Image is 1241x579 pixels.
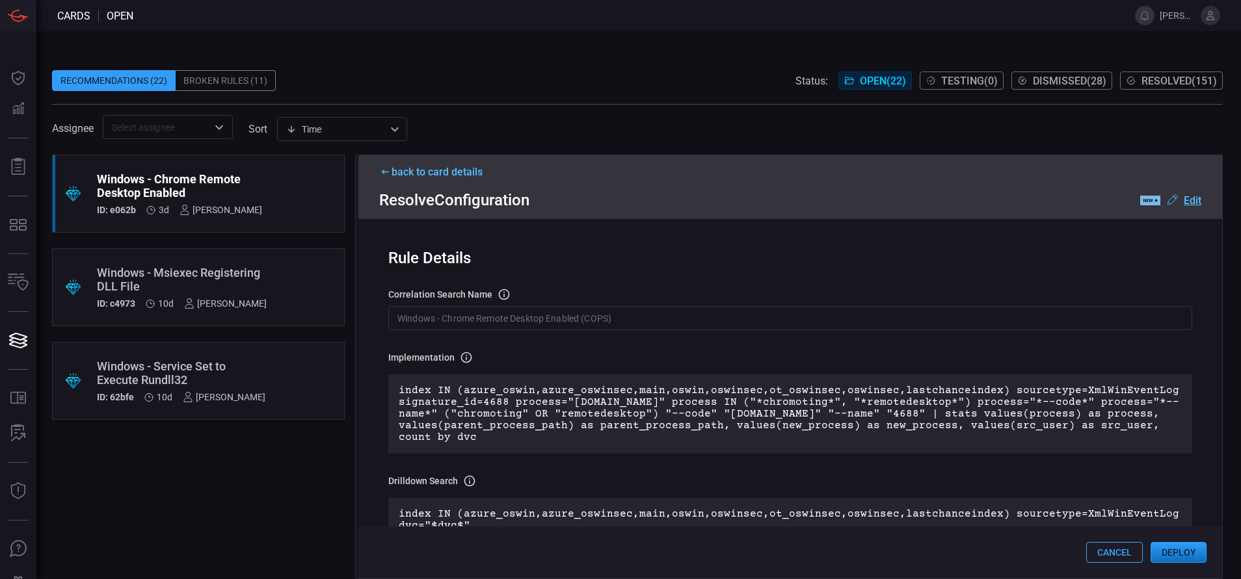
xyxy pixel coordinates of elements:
button: Threat Intelligence [3,476,34,507]
label: sort [248,123,267,135]
input: Correlation search name [388,306,1192,330]
button: Testing(0) [920,71,1004,90]
button: Dashboard [3,62,34,94]
button: Reports [3,151,34,183]
div: Broken Rules (11) [176,70,276,91]
h3: Implementation [388,352,455,363]
h5: ID: e062b [97,205,136,215]
div: Windows - Chrome Remote Desktop Enabled [97,172,262,199]
button: Deploy [1151,542,1207,563]
u: Edit [1184,194,1201,207]
span: Assignee [52,122,94,135]
span: Dismissed ( 28 ) [1033,75,1106,87]
span: Testing ( 0 ) [941,75,998,87]
button: Open(22) [838,71,912,90]
button: Open [210,118,228,136]
span: Resolved ( 151 ) [1141,75,1217,87]
span: Open ( 22 ) [860,75,906,87]
div: back to card details [379,166,1201,178]
h5: ID: c4973 [97,298,135,309]
span: Aug 10, 2025 9:10 AM [158,298,174,309]
h5: ID: 62bfe [97,392,134,402]
div: [PERSON_NAME] [184,298,267,309]
div: Time [286,123,386,136]
span: [PERSON_NAME].[PERSON_NAME] [1160,10,1195,21]
button: Ask Us A Question [3,534,34,565]
div: Windows - Msiexec Registering DLL File [97,266,267,293]
input: Select assignee [107,119,207,135]
div: Rule Details [388,249,1192,267]
p: index IN (azure_oswin,azure_oswinsec,main,oswin,oswinsec,ot_oswinsec,oswinsec,lastchanceindex) so... [399,385,1182,443]
h3: correlation search Name [388,289,492,300]
button: Inventory [3,267,34,298]
button: Dismissed(28) [1011,71,1112,90]
div: [PERSON_NAME] [180,205,262,215]
h3: Drilldown search [388,476,458,486]
p: index IN (azure_oswin,azure_oswinsec,main,oswin,oswinsec,ot_oswinsec,oswinsec,lastchanceindex) so... [399,508,1182,532]
span: Aug 17, 2025 9:25 AM [159,205,169,215]
div: Windows - Service Set to Execute Rundll32 [97,359,265,387]
button: MITRE - Detection Posture [3,209,34,240]
button: Cancel [1086,542,1143,563]
span: Aug 10, 2025 9:09 AM [157,392,172,402]
div: Recommendations (22) [52,70,176,91]
button: Rule Catalog [3,383,34,414]
button: ALERT ANALYSIS [3,418,34,449]
div: [PERSON_NAME] [183,392,265,402]
button: Cards [3,325,34,356]
button: Detections [3,94,34,125]
span: Status: [795,75,828,87]
div: Resolve Configuration [379,191,1201,209]
span: Cards [57,10,90,22]
span: open [107,10,133,22]
button: Resolved(151) [1120,71,1223,90]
